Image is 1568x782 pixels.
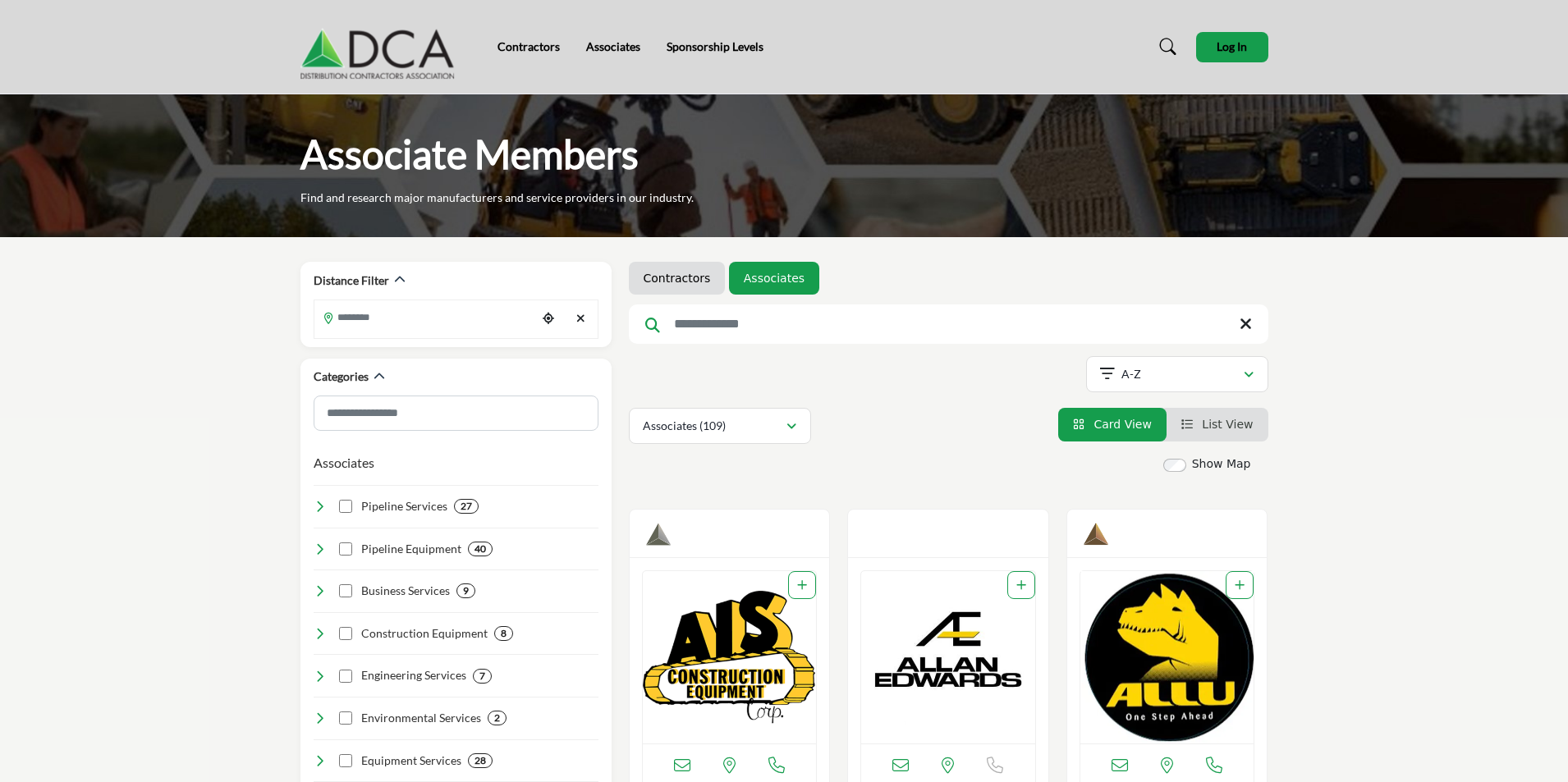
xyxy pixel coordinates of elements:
div: 8 Results For Construction Equipment [494,626,513,641]
a: Associates [586,39,640,53]
b: 28 [475,755,486,766]
div: 9 Results For Business Services [456,583,475,598]
div: Clear search location [569,301,594,336]
a: Associates [744,270,805,286]
a: Contractors [497,39,560,53]
b: 2 [494,712,500,724]
a: Open Listing in new tab [861,571,1035,743]
a: Sponsorship Levels [667,39,763,53]
p: Associates (109) [643,418,726,434]
h4: Construction Equipment: Machinery and tools used for building, excavating, and constructing pipel... [361,625,488,642]
div: 40 Results For Pipeline Equipment [468,542,493,556]
div: 28 Results For Equipment Services [468,753,493,768]
input: Select Pipeline Equipment checkbox [339,542,352,556]
p: Find and research major manufacturers and service providers in our industry. [300,190,694,206]
button: Log In [1196,32,1268,62]
label: Show Map [1192,455,1251,473]
span: List View [1202,418,1253,431]
li: Card View [1058,408,1167,441]
a: Open Listing in new tab [643,571,817,743]
h2: Distance Filter [314,272,389,289]
a: Search [1144,34,1187,60]
img: Allan Edwards, Inc. [861,571,1035,743]
b: 9 [463,585,469,597]
b: 40 [475,543,486,555]
h4: Environmental Services: Services focused on ensuring pipeline projects meet environmental regulat... [361,710,481,726]
img: Silver Sponsors Badge Icon [646,522,671,546]
a: Open Listing in new tab [1080,571,1254,743]
li: List View [1167,408,1268,441]
div: 2 Results For Environmental Services [488,711,507,725]
p: A-Z [1121,366,1141,382]
div: 7 Results For Engineering Services [473,669,492,684]
h4: Pipeline Services: Services that support the installation, operation, protection, and maintenance... [361,498,447,514]
input: Search Location [314,301,536,333]
a: Add To List [1235,578,1245,592]
a: Add To List [797,578,807,592]
button: Associates (109) [629,408,811,444]
input: Select Environmental Services checkbox [339,711,352,725]
img: AIS Construction Equipment [643,571,817,743]
div: 27 Results For Pipeline Services [454,499,479,514]
div: Choose your current location [536,301,561,336]
a: Contractors [644,270,711,286]
h4: Equipment Services: Services related to the sale, rental, maintenance, and support of pipeline eq... [361,752,461,769]
button: Associates [314,453,374,473]
input: Select Pipeline Services checkbox [339,500,352,513]
img: Bronze Sponsors Badge Icon [1084,522,1108,546]
input: Search Category [314,396,598,431]
span: Card View [1093,418,1151,431]
h1: Associate Members [300,129,639,180]
a: Add To List [1016,578,1026,592]
h4: Engineering Services: Professional services for designing, planning, and managing pipeline projec... [361,667,466,684]
a: View List [1181,418,1254,431]
input: Select Construction Equipment checkbox [339,627,352,640]
img: Site Logo [300,14,463,80]
input: Select Equipment Services checkbox [339,754,352,767]
h4: Pipeline Equipment: Equipment specifically designed for use in the construction, operation, and m... [361,541,461,557]
input: Select Engineering Services checkbox [339,670,352,683]
b: 7 [479,670,485,682]
h4: Business Services: Professional services that support the operations and management of pipeline i... [361,583,450,599]
a: View Card [1073,418,1152,431]
h2: Categories [314,368,369,385]
input: Search Keyword [629,304,1268,344]
b: 8 [501,628,507,639]
input: Select Business Services checkbox [339,584,352,597]
button: A-Z [1086,356,1268,392]
b: 27 [461,501,472,512]
img: ALLU Group, Inc. [1080,571,1254,743]
span: Log In [1217,39,1247,53]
